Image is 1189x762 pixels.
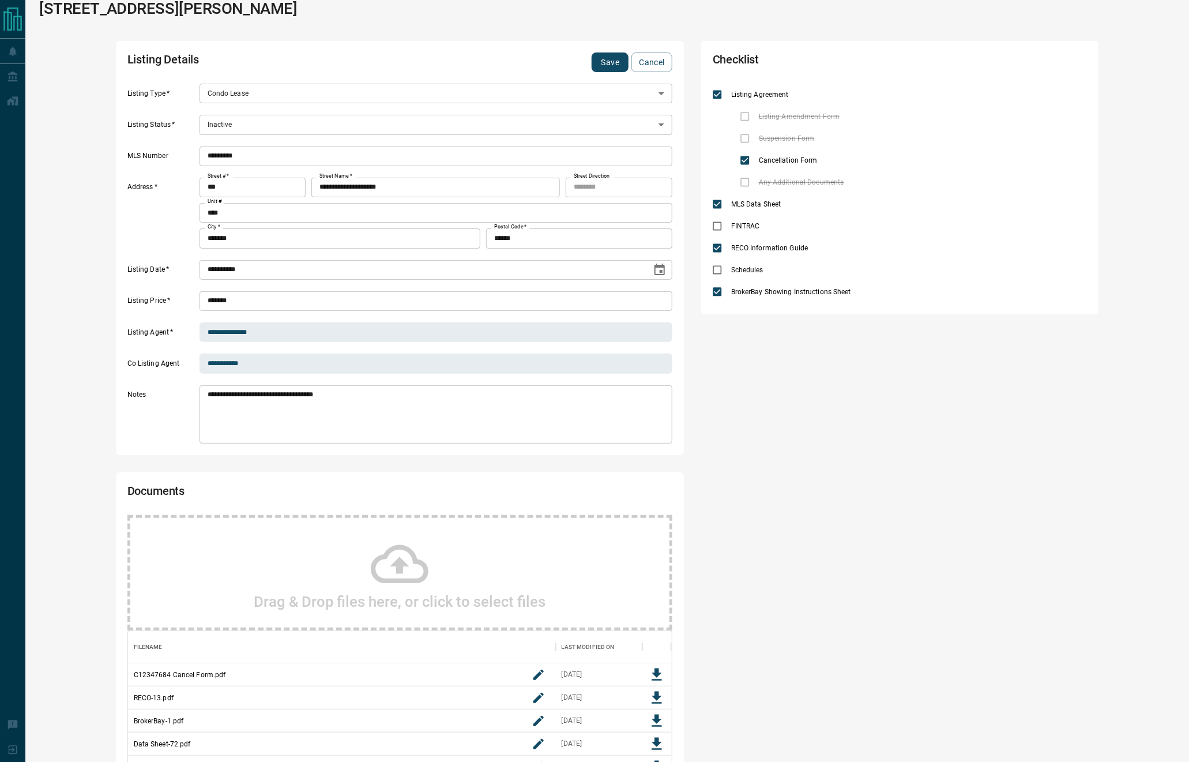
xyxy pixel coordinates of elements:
h2: Drag & Drop files here, or click to select files [254,593,545,610]
span: Schedules [728,265,766,275]
label: Listing Status [127,120,197,135]
div: Aug 15, 2025 [562,716,582,726]
div: Last Modified On [556,631,642,663]
span: Cancellation Form [756,155,821,166]
div: Drag & Drop files here, or click to select files [127,515,672,630]
span: FINTRAC [728,221,763,231]
label: Street Name [319,172,352,180]
span: Listing Amendment Form [756,111,842,122]
label: Listing Date [127,265,197,280]
label: Listing Type [127,89,197,104]
button: Choose date, selected date is Aug 15, 2025 [648,258,671,281]
p: C12347684 Cancel Form.pdf [134,670,226,680]
p: BrokerBay-1.pdf [134,716,184,726]
span: BrokerBay Showing Instructions Sheet [728,287,854,297]
h2: Documents [127,484,454,504]
div: Aug 15, 2025 [562,693,582,703]
label: Address [127,182,197,248]
label: Listing Price [127,296,197,311]
h2: Listing Details [127,52,454,72]
label: MLS Number [127,151,197,166]
div: Aug 15, 2025 [562,739,582,749]
div: Filename [134,631,163,663]
button: Save [592,52,629,72]
div: Inactive [200,115,672,134]
button: Download File [645,733,668,756]
button: rename button [527,663,550,686]
button: Cancel [631,52,672,72]
label: Notes [127,390,197,444]
label: Street Direction [574,172,610,180]
p: Data Sheet-72.pdf [134,739,191,749]
label: Unit # [208,198,222,205]
label: Street # [208,172,229,180]
div: Sep 14, 2025 [562,670,582,680]
div: Condo Lease [200,84,672,103]
button: Download File [645,686,668,710]
label: Listing Agent [127,328,197,343]
button: rename button [527,710,550,733]
label: City [208,223,220,231]
span: Listing Agreement [728,89,792,100]
p: RECO-13.pdf [134,693,174,703]
div: Filename [128,631,556,663]
h2: Checklist [713,52,938,72]
label: Co Listing Agent [127,359,197,374]
button: rename button [527,686,550,710]
div: Last Modified On [562,631,615,663]
label: Postal Code [494,223,526,231]
span: Any Additional Documents [756,177,847,187]
button: Download File [645,663,668,686]
span: Suspension Form [756,133,818,144]
span: MLS Data Sheet [728,199,784,209]
span: RECO Information Guide [728,243,811,253]
button: Download File [645,710,668,733]
button: rename button [527,733,550,756]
